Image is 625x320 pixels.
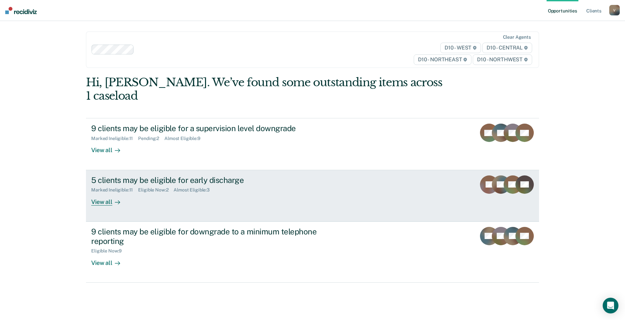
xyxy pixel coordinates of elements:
[482,43,532,53] span: D10 - CENTRAL
[91,248,127,254] div: Eligible Now : 9
[414,54,471,65] span: D10 - NORTHEAST
[91,136,138,141] div: Marked Ineligible : 11
[503,34,531,40] div: Clear agents
[91,254,128,267] div: View all
[91,227,322,246] div: 9 clients may be eligible for downgrade to a minimum telephone reporting
[91,175,322,185] div: 5 clients may be eligible for early discharge
[174,187,215,193] div: Almost Eligible : 3
[86,170,539,222] a: 5 clients may be eligible for early dischargeMarked Ineligible:11Eligible Now:2Almost Eligible:3V...
[138,136,164,141] div: Pending : 2
[91,187,138,193] div: Marked Ineligible : 11
[440,43,481,53] span: D10 - WEST
[603,298,618,313] div: Open Intercom Messenger
[91,124,322,133] div: 9 clients may be eligible for a supervision level downgrade
[5,7,37,14] img: Recidiviz
[138,187,174,193] div: Eligible Now : 2
[86,118,539,170] a: 9 clients may be eligible for a supervision level downgradeMarked Ineligible:11Pending:2Almost El...
[609,5,620,15] button: V
[91,193,128,206] div: View all
[86,76,448,103] div: Hi, [PERSON_NAME]. We’ve found some outstanding items across 1 caseload
[164,136,206,141] div: Almost Eligible : 9
[86,222,539,283] a: 9 clients may be eligible for downgrade to a minimum telephone reportingEligible Now:9View all
[91,141,128,154] div: View all
[473,54,532,65] span: D10 - NORTHWEST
